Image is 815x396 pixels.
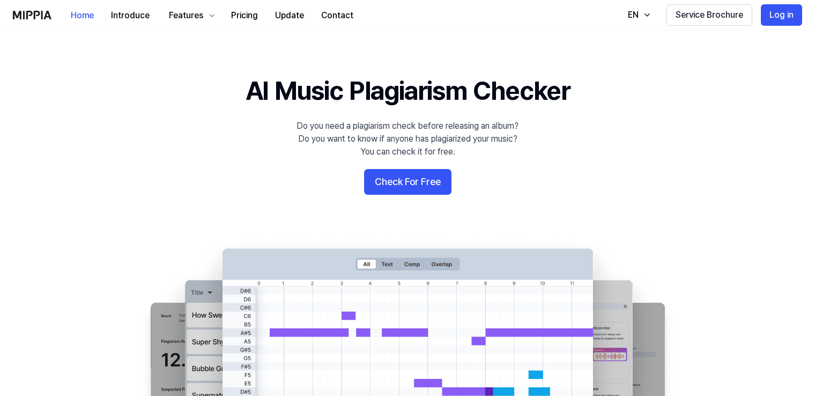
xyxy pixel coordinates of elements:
button: Pricing [223,5,266,26]
button: Log in [761,4,802,26]
h1: AI Music Plagiarism Checker [246,73,570,109]
div: Features [167,9,205,22]
img: logo [13,11,51,19]
a: Update [266,1,313,30]
button: Contact [313,5,362,26]
a: Home [62,1,102,30]
button: Features [158,5,223,26]
div: Do you need a plagiarism check before releasing an album? Do you want to know if anyone has plagi... [297,120,518,158]
button: EN [617,4,658,26]
button: Check For Free [364,169,451,195]
button: Introduce [102,5,158,26]
button: Home [62,5,102,26]
div: EN [626,9,641,21]
button: Service Brochure [666,4,752,26]
button: Update [266,5,313,26]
